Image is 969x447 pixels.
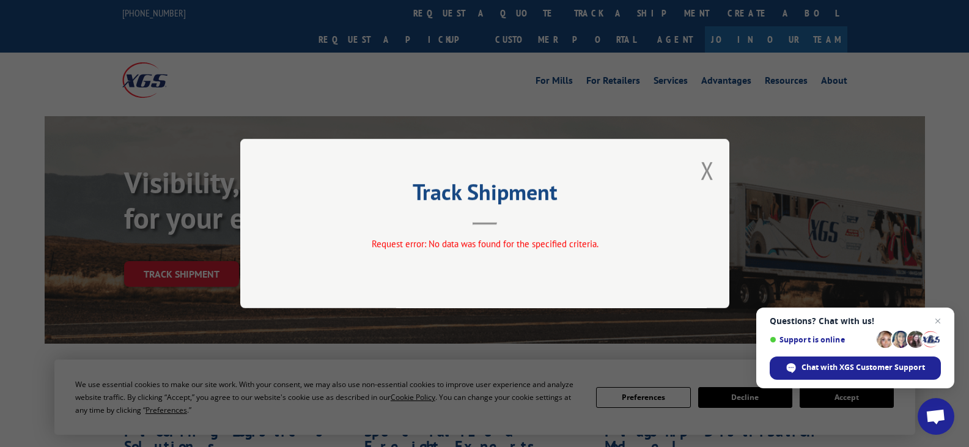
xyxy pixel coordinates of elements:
[770,335,872,344] span: Support is online
[371,238,598,249] span: Request error: No data was found for the specified criteria.
[918,398,954,435] div: Open chat
[770,316,941,326] span: Questions? Chat with us!
[701,154,714,187] button: Close modal
[801,362,925,373] span: Chat with XGS Customer Support
[301,183,668,207] h2: Track Shipment
[770,356,941,380] div: Chat with XGS Customer Support
[930,314,945,328] span: Close chat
